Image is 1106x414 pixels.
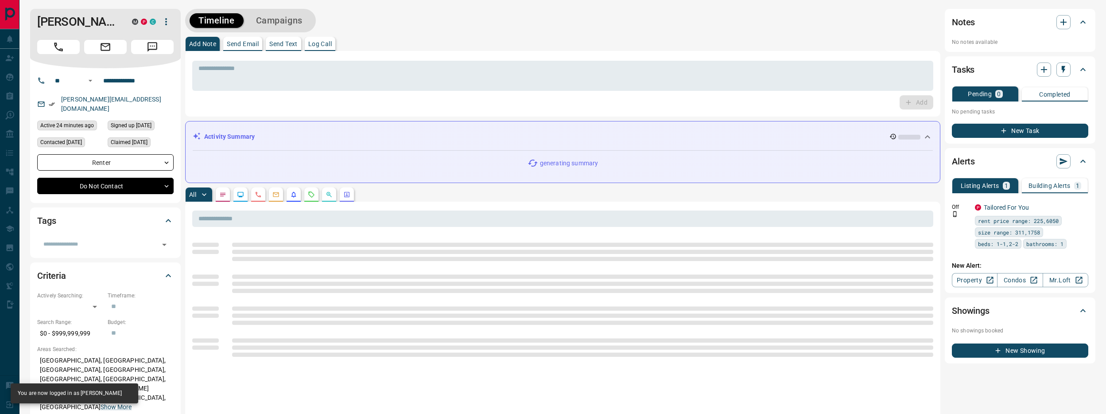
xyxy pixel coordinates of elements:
div: Tags [37,210,174,231]
h2: Tasks [952,62,974,77]
p: Search Range: [37,318,103,326]
h2: Alerts [952,154,975,168]
span: beds: 1-1,2-2 [978,239,1018,248]
span: rent price range: 225,6050 [978,216,1059,225]
a: Property [952,273,997,287]
div: property.ca [141,19,147,25]
div: condos.ca [150,19,156,25]
div: Criteria [37,265,174,286]
div: Activity Summary [193,129,933,145]
p: 1 [1005,183,1008,189]
div: mrloft.ca [132,19,138,25]
svg: Lead Browsing Activity [237,191,244,198]
p: New Alert: [952,261,1088,270]
button: Open [85,75,96,86]
button: Timeline [190,13,244,28]
button: Campaigns [247,13,311,28]
p: Timeframe: [108,292,174,300]
p: Pending [968,91,992,97]
a: Mr.Loft [1043,273,1088,287]
h1: [PERSON_NAME] [37,15,119,29]
div: Notes [952,12,1088,33]
p: Completed [1039,91,1071,98]
span: Claimed [DATE] [111,138,147,147]
h2: Showings [952,304,990,318]
p: Areas Searched: [37,345,174,353]
p: Budget: [108,318,174,326]
div: Showings [952,300,1088,321]
h2: Tags [37,214,56,228]
p: 0 [997,91,1001,97]
div: property.ca [975,204,981,211]
h2: Notes [952,15,975,29]
p: Log Call [308,41,332,47]
button: Open [158,238,171,251]
p: No pending tasks [952,105,1088,118]
p: All [189,191,196,198]
div: Fri Jun 21 2019 [108,137,174,150]
svg: Calls [255,191,262,198]
svg: Listing Alerts [290,191,297,198]
p: Actively Searching: [37,292,103,300]
span: Message [131,40,174,54]
svg: Requests [308,191,315,198]
svg: Agent Actions [343,191,350,198]
p: Add Note [189,41,216,47]
p: Building Alerts [1028,183,1071,189]
svg: Notes [219,191,226,198]
p: Send Text [269,41,298,47]
h2: Criteria [37,269,66,283]
a: Tailored For You [984,204,1029,211]
div: Fri Sep 12 2025 [37,121,103,133]
p: $0 - $999,999,999 [37,326,103,341]
p: Send Email [227,41,259,47]
div: Renter [37,154,174,171]
p: Listing Alerts [961,183,999,189]
div: Tasks [952,59,1088,80]
svg: Email Verified [49,101,55,107]
button: Show More [101,402,132,412]
a: Condos [997,273,1043,287]
svg: Opportunities [326,191,333,198]
button: New Showing [952,344,1088,358]
svg: Push Notification Only [952,211,958,217]
p: No showings booked [952,327,1088,335]
span: bathrooms: 1 [1026,239,1063,248]
div: Tue Mar 25 2025 [37,137,103,150]
div: Alerts [952,151,1088,172]
div: Do Not Contact [37,178,174,194]
p: Activity Summary [204,132,255,141]
p: 1 [1076,183,1079,189]
span: Contacted [DATE] [40,138,82,147]
a: [PERSON_NAME][EMAIL_ADDRESS][DOMAIN_NAME] [61,96,161,112]
div: Fri Jun 21 2019 [108,121,174,133]
span: Signed up [DATE] [111,121,151,130]
svg: Emails [272,191,279,198]
span: Call [37,40,80,54]
p: generating summary [540,159,598,168]
p: No notes available [952,38,1088,46]
span: Active 24 minutes ago [40,121,94,130]
div: You are now logged in as [PERSON_NAME] [18,386,122,401]
p: Off [952,203,970,211]
span: size range: 311,1758 [978,228,1040,237]
span: Email [84,40,127,54]
button: New Task [952,124,1088,138]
